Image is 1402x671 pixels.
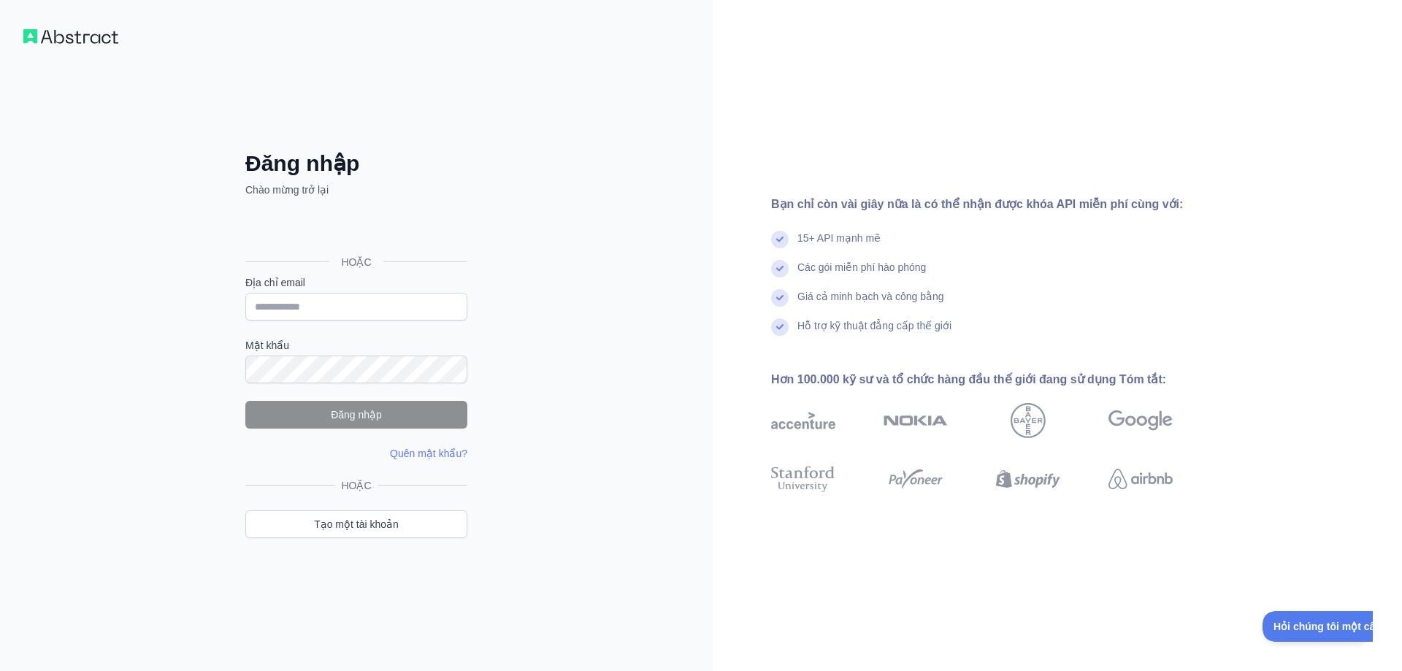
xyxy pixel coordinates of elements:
[1011,403,1046,438] img: Bayer
[996,463,1060,495] img: shopify
[341,256,371,268] font: HOẶC
[771,318,789,336] img: dấu kiểm tra
[331,409,382,421] font: Đăng nhập
[771,231,789,248] img: dấu kiểm tra
[771,463,835,495] img: Đại học Stanford
[1263,611,1373,642] iframe: Chuyển đổi Hỗ trợ khách hàng
[314,518,399,530] font: Tạo một tài khoản
[390,448,467,459] a: Quên mật khẩu?
[23,29,118,44] img: Quy trình làm việc
[797,261,926,273] font: Các gói miễn phí hào phóng
[238,213,472,245] iframe: Nút Đăng nhập bằng Google
[884,403,948,438] img: Nokia
[771,198,1183,210] font: Bạn chỉ còn vài giây nữa là có thể nhận được khóa API miễn phí cùng với:
[245,277,305,288] font: Địa chỉ email
[245,184,329,196] font: Chào mừng trở lại
[797,320,951,331] font: Hỗ trợ kỹ thuật đẳng cấp thế giới
[884,463,948,495] img: payoneer
[797,232,881,244] font: 15+ API mạnh mẽ
[771,289,789,307] img: dấu kiểm tra
[245,340,289,351] font: Mật khẩu
[797,291,944,302] font: Giá cả minh bạch và công bằng
[1108,463,1173,495] img: airbnb
[771,260,789,277] img: dấu kiểm tra
[771,403,835,438] img: giọng nhấn mạnh
[1108,403,1173,438] img: Google
[245,151,359,175] font: Đăng nhập
[11,9,137,21] font: Hỏi chúng tôi một câu hỏi
[771,373,1166,386] font: Hơn 100.000 kỹ sư và tổ chức hàng đầu thế giới đang sử dụng Tóm tắt:
[245,510,467,538] a: Tạo một tài khoản
[245,401,467,429] button: Đăng nhập
[341,480,371,491] font: HOẶC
